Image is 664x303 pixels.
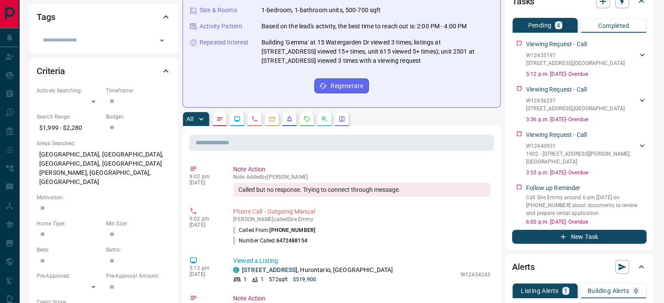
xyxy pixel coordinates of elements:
[269,276,288,283] p: 572 sqft
[526,140,647,167] div: W124409311902 - [STREET_ADDRESS][PERSON_NAME],[GEOGRAPHIC_DATA]
[233,256,490,266] p: Viewed a Listing
[526,142,638,150] p: W12440931
[528,22,551,28] p: Pending
[233,216,490,222] p: [PERSON_NAME] called Sire Emmy
[189,180,220,186] p: [DATE]
[598,23,629,29] p: Completed
[512,230,647,244] button: New Task
[526,97,625,105] p: W12456297
[189,174,220,180] p: 9:02 pm
[526,218,647,226] p: 6:00 p.m. [DATE] - Overdue
[338,116,345,123] svg: Agent Actions
[189,265,220,271] p: 5:13 pm
[526,150,638,166] p: 1902 - [STREET_ADDRESS][PERSON_NAME] , [GEOGRAPHIC_DATA]
[512,256,647,277] div: Alerts
[233,207,490,216] p: Phone Call - Outgoing Manual
[526,169,647,177] p: 3:55 p.m. [DATE] - Overdue
[268,116,275,123] svg: Emails
[37,87,102,95] p: Actively Searching:
[521,288,559,294] p: Listing Alerts
[37,194,171,201] p: Motivation:
[526,130,587,140] p: Viewing Request - Call
[234,116,241,123] svg: Lead Browsing Activity
[526,105,625,112] p: [STREET_ADDRESS] , [GEOGRAPHIC_DATA]
[233,183,490,197] div: Called but no response. Trying to connect through message.
[526,116,647,123] p: 3:36 p.m. [DATE] - Overdue
[557,22,560,28] p: 4
[261,6,381,15] p: 1-bedroom, 1-bathroom units, 500-700 sqft
[242,266,297,273] a: [STREET_ADDRESS]
[526,70,647,78] p: 5:12 p.m. [DATE] - Overdue
[189,222,220,228] p: [DATE]
[189,271,220,277] p: [DATE]
[200,38,248,47] p: Repeated Interest
[200,22,242,31] p: Activity Pattern
[242,266,393,275] p: , Hurontario, [GEOGRAPHIC_DATA]
[526,50,647,69] div: W12455197[STREET_ADDRESS],[GEOGRAPHIC_DATA]
[233,226,315,234] p: Called From:
[588,288,629,294] p: Building Alerts
[37,147,171,189] p: [GEOGRAPHIC_DATA], [GEOGRAPHIC_DATA], [GEOGRAPHIC_DATA], [GEOGRAPHIC_DATA][PERSON_NAME], [GEOGRAP...
[526,51,625,59] p: W12455197
[37,7,171,27] div: Tags
[526,85,587,94] p: Viewing Request - Call
[261,22,467,31] p: Based on the lead's activity, the best time to reach out is: 2:00 PM - 4:00 PM
[233,294,490,303] p: Note Action
[37,272,102,280] p: Pre-Approved:
[314,78,369,93] button: Regenerate
[37,121,102,135] p: $1,999 - $2,280
[564,288,568,294] p: 1
[156,34,168,47] button: Open
[303,116,310,123] svg: Requests
[526,95,647,114] div: W12456297[STREET_ADDRESS],[GEOGRAPHIC_DATA]
[526,194,647,217] p: Call Sire Emmy around 6 pm [DATE] on [PHONE_NUMBER] about documents to review and prepare rental ...
[37,113,102,121] p: Search Range:
[233,174,490,180] p: Note Added by [PERSON_NAME]
[106,272,171,280] p: Pre-Approval Amount:
[37,61,171,82] div: Criteria
[106,113,171,121] p: Budget:
[106,246,171,254] p: Baths:
[293,276,316,283] p: $519,900
[233,165,490,174] p: Note Action
[37,64,65,78] h2: Criteria
[526,40,587,49] p: Viewing Request - Call
[261,276,264,283] p: 1
[233,237,307,245] p: Number Called:
[233,267,239,273] div: condos.ca
[526,59,625,67] p: [STREET_ADDRESS] , [GEOGRAPHIC_DATA]
[37,10,55,24] h2: Tags
[261,38,493,65] p: Building 'Gemma' at 15 Watergarden Dr viewed 3 times; listings at [STREET_ADDRESS] viewed 15+ tim...
[276,238,307,244] span: 6472488154
[106,87,171,95] p: Timeframe:
[269,227,315,233] span: [PHONE_NUMBER]
[286,116,293,123] svg: Listing Alerts
[244,276,247,283] p: 1
[512,260,535,274] h2: Alerts
[37,246,102,254] p: Beds:
[106,220,171,228] p: Min Size:
[634,288,638,294] p: 0
[321,116,328,123] svg: Opportunities
[37,140,171,147] p: Areas Searched:
[189,216,220,222] p: 9:02 pm
[526,184,580,193] p: Follow up Reminder
[186,116,193,122] p: All
[37,220,102,228] p: Home Type:
[251,116,258,123] svg: Calls
[200,6,237,15] p: Size & Rooms
[216,116,223,123] svg: Notes
[461,271,490,279] p: W12454243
